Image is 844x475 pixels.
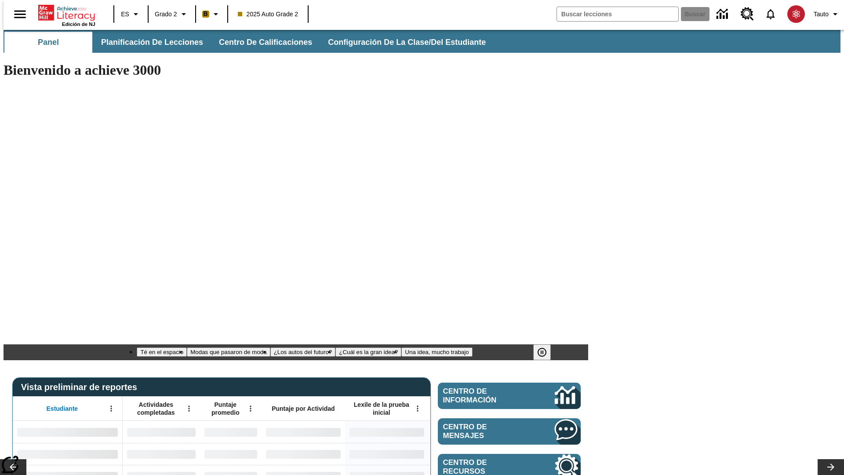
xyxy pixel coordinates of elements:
[4,32,92,53] button: Panel
[438,418,581,445] a: Centro de mensajes
[443,387,525,405] span: Centro de información
[270,347,336,357] button: Diapositiva 3 ¿Los autos del futuro?
[94,32,210,53] button: Planificación de lecciones
[533,344,560,360] div: Pausar
[21,382,142,392] span: Vista preliminar de reportes
[787,5,805,23] img: avatar image
[349,401,414,417] span: Lexile de la prueba inicial
[411,402,424,415] button: Abrir menú
[4,30,840,53] div: Subbarra de navegación
[199,6,225,22] button: Boost El color de la clase es anaranjado claro. Cambiar el color de la clase.
[204,401,247,417] span: Puntaje promedio
[38,4,95,22] a: Portada
[182,402,196,415] button: Abrir menú
[4,32,494,53] div: Subbarra de navegación
[328,37,486,47] span: Configuración de la clase/del estudiante
[38,3,95,27] div: Portada
[782,3,810,26] button: Escoja un nuevo avatar
[244,402,257,415] button: Abrir menú
[7,1,33,27] button: Abrir el menú lateral
[810,6,844,22] button: Perfil/Configuración
[818,459,844,475] button: Carrusel de lecciones, seguir
[321,32,493,53] button: Configuración de la clase/del estudiante
[155,10,177,19] span: Grado 2
[557,7,678,21] input: Buscar campo
[533,344,551,360] button: Pausar
[401,347,472,357] button: Diapositiva 5 Una idea, mucho trabajo
[137,347,187,357] button: Diapositiva 1 Té en el espacio
[47,405,78,413] span: Estudiante
[101,37,203,47] span: Planificación de lecciones
[200,421,262,443] div: Sin datos,
[335,347,401,357] button: Diapositiva 4 ¿Cuál es la gran idea?
[117,6,145,22] button: Lenguaje: ES, Selecciona un idioma
[127,401,185,417] span: Actividades completadas
[4,62,588,78] h1: Bienvenido a achieve 3000
[735,2,759,26] a: Centro de recursos, Se abrirá en una pestaña nueva.
[187,347,270,357] button: Diapositiva 2 Modas que pasaron de moda
[443,423,528,440] span: Centro de mensajes
[219,37,312,47] span: Centro de calificaciones
[238,10,298,19] span: 2025 Auto Grade 2
[438,383,581,409] a: Centro de información
[105,402,118,415] button: Abrir menú
[151,6,193,22] button: Grado: Grado 2, Elige un grado
[200,443,262,465] div: Sin datos,
[123,443,200,465] div: Sin datos,
[121,10,129,19] span: ES
[272,405,335,413] span: Puntaje por Actividad
[123,421,200,443] div: Sin datos,
[711,2,735,26] a: Centro de información
[204,8,208,19] span: B
[814,10,829,19] span: Tauto
[212,32,319,53] button: Centro de calificaciones
[759,3,782,26] a: Notificaciones
[38,37,59,47] span: Panel
[62,22,95,27] span: Edición de NJ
